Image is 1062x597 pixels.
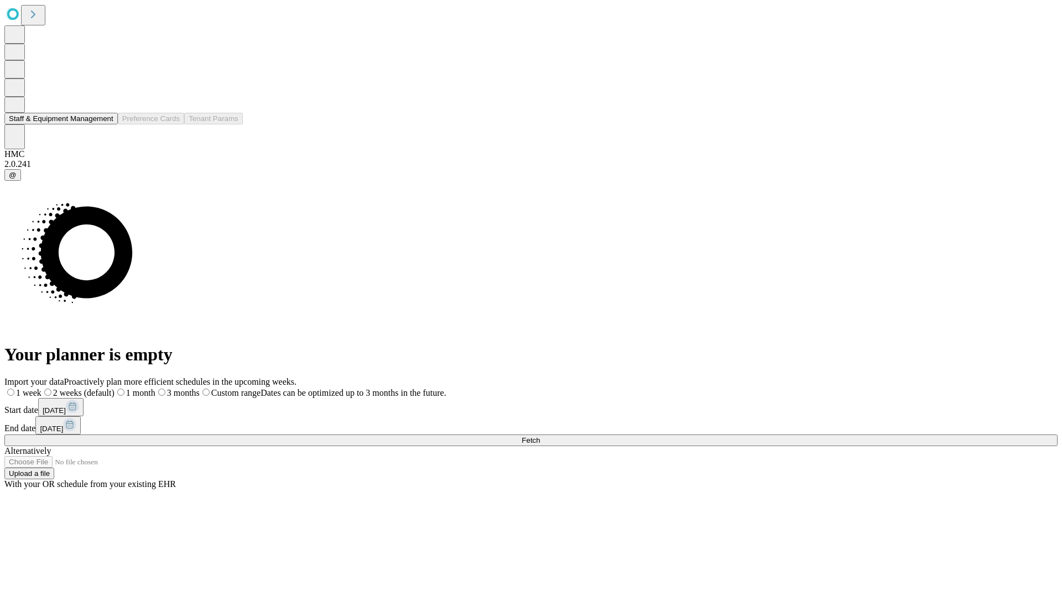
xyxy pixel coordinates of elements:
input: Custom rangeDates can be optimized up to 3 months in the future. [202,389,210,396]
div: End date [4,416,1058,434]
div: Start date [4,398,1058,416]
span: [DATE] [43,406,66,415]
input: 2 weeks (default) [44,389,51,396]
button: Preference Cards [118,113,184,124]
button: Fetch [4,434,1058,446]
span: Custom range [211,388,261,397]
button: Upload a file [4,468,54,479]
div: 2.0.241 [4,159,1058,169]
input: 3 months [158,389,165,396]
span: Proactively plan more efficient schedules in the upcoming weeks. [64,377,296,386]
button: @ [4,169,21,181]
button: [DATE] [38,398,84,416]
span: Alternatively [4,446,51,455]
span: 1 week [16,388,41,397]
span: @ [9,171,17,179]
input: 1 month [117,389,124,396]
button: Staff & Equipment Management [4,113,118,124]
span: With your OR schedule from your existing EHR [4,479,176,489]
span: 3 months [167,388,200,397]
span: Fetch [522,436,540,444]
input: 1 week [7,389,14,396]
button: Tenant Params [184,113,243,124]
span: Dates can be optimized up to 3 months in the future. [261,388,446,397]
span: Import your data [4,377,64,386]
div: HMC [4,149,1058,159]
span: [DATE] [40,425,63,433]
span: 2 weeks (default) [53,388,114,397]
span: 1 month [126,388,155,397]
h1: Your planner is empty [4,344,1058,365]
button: [DATE] [35,416,81,434]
